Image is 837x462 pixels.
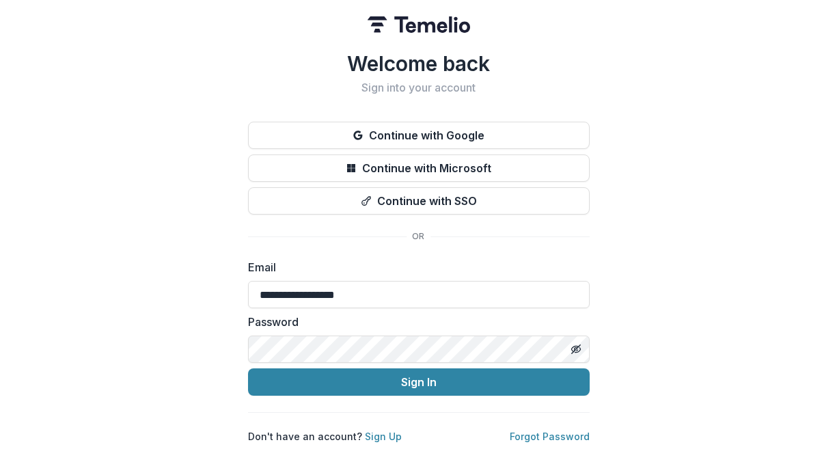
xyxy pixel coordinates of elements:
[365,431,402,442] a: Sign Up
[248,81,590,94] h2: Sign into your account
[510,431,590,442] a: Forgot Password
[248,429,402,444] p: Don't have an account?
[248,51,590,76] h1: Welcome back
[565,338,587,360] button: Toggle password visibility
[248,368,590,396] button: Sign In
[248,314,581,330] label: Password
[248,259,581,275] label: Email
[248,154,590,182] button: Continue with Microsoft
[248,187,590,215] button: Continue with SSO
[368,16,470,33] img: Temelio
[248,122,590,149] button: Continue with Google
